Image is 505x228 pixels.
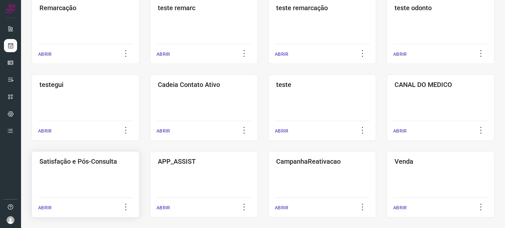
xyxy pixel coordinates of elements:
h3: APP_ASSIST [158,157,250,165]
p: ABRIR [275,128,288,135]
h3: CampanhaReativacao [276,157,368,165]
h3: teste remarcação [276,4,368,12]
p: ABRIR [275,204,288,211]
h3: teste [276,81,368,89]
h3: testegui [39,81,132,89]
h3: Venda [395,157,487,165]
h3: Remarcação [39,4,132,12]
p: ABRIR [156,128,170,135]
p: ABRIR [38,204,52,211]
h3: CANAL DO MEDICO [395,81,487,89]
h3: teste remarc [158,4,250,12]
h3: teste odonto [395,4,487,12]
p: ABRIR [393,128,407,135]
p: ABRIR [38,128,52,135]
p: ABRIR [275,51,288,58]
img: Logo [6,4,15,14]
p: ABRIR [38,51,52,58]
p: ABRIR [393,51,407,58]
p: ABRIR [156,204,170,211]
p: ABRIR [393,204,407,211]
h3: Cadeia Contato Ativo [158,81,250,89]
p: ABRIR [156,51,170,58]
h3: Satisfação e Pós-Consulta [39,157,132,165]
img: avatar-user-boy.jpg [7,216,14,224]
